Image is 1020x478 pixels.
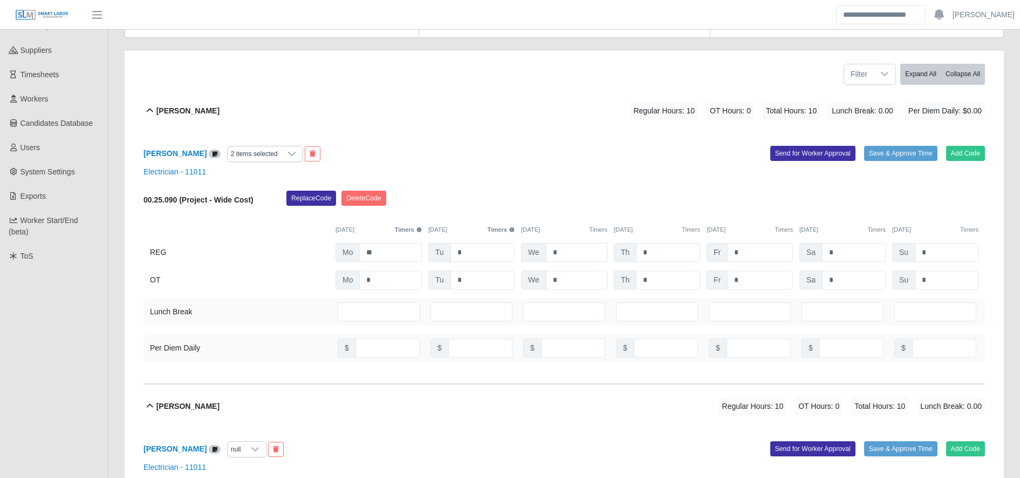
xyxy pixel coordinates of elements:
div: [DATE] [336,225,422,234]
button: Timers [488,225,515,234]
span: Tu [428,243,451,262]
span: Suppliers [20,46,52,55]
span: Sa [799,271,823,290]
span: ToS [20,252,33,260]
button: Timers [960,225,978,234]
button: Collapse All [941,64,985,85]
span: Filter [844,64,874,84]
span: Worker Start/End (beta) [9,216,78,236]
span: Th [614,243,636,262]
button: Timers [589,225,607,234]
span: Total Hours: 10 [851,398,908,415]
div: 2 items selected [228,146,281,161]
button: End Worker & Remove from the Timesheet [268,442,284,457]
b: [PERSON_NAME] [156,401,220,412]
button: Timers [867,225,886,234]
span: Lunch Break: 0.00 [829,102,896,120]
span: Total Hours: 10 [763,102,820,120]
span: Su [892,271,915,290]
div: Lunch Break [150,306,193,318]
a: View/Edit Notes [209,445,221,453]
button: Save & Approve Time [864,441,937,456]
div: bulk actions [900,64,985,85]
div: REG [150,243,329,262]
span: Fr [707,243,728,262]
button: Timers [775,225,793,234]
a: View/Edit Notes [209,149,221,158]
span: OT Hours: 0 [795,398,843,415]
span: We [521,243,546,262]
span: $ [616,339,634,358]
span: $ [709,339,727,358]
button: Expand All [900,64,941,85]
span: Candidates Database [20,119,93,127]
b: [PERSON_NAME] [156,105,220,117]
span: Th [614,271,636,290]
input: Search [836,5,926,24]
img: SLM Logo [15,9,69,21]
div: [DATE] [428,225,515,234]
span: $ [894,339,913,358]
span: Per Diem Daily: $0.00 [905,102,985,120]
span: $ [523,339,542,358]
span: Su [892,243,915,262]
span: OT Hours: 0 [707,102,754,120]
div: [DATE] [799,225,886,234]
span: Lunch Break: 0.00 [917,398,985,415]
div: OT [150,271,329,290]
span: Regular Hours: 10 [630,102,698,120]
div: [DATE] [614,225,700,234]
div: null [228,442,244,457]
span: Sa [799,243,823,262]
span: Workers [20,95,49,103]
div: [DATE] [707,225,793,234]
div: [DATE] [521,225,607,234]
span: Tu [428,271,451,290]
button: ReplaceCode [286,191,336,206]
a: [PERSON_NAME] [143,149,207,158]
a: Electrician - 11011 [143,463,206,472]
span: Timesheets [20,70,59,79]
button: DeleteCode [341,191,386,206]
b: 00.25.090 (Project - Wide Cost) [143,196,254,204]
button: Add Code [946,441,985,456]
span: Fr [707,271,728,290]
button: Timers [395,225,422,234]
button: Add Code [946,146,985,161]
div: [DATE] [892,225,978,234]
a: [PERSON_NAME] [143,445,207,453]
span: Users [20,143,40,152]
span: Mo [336,243,360,262]
a: [PERSON_NAME] [953,9,1015,21]
button: [PERSON_NAME] Regular Hours: 10 OT Hours: 0 Total Hours: 10 Lunch Break: 0.00 [143,385,985,428]
span: $ [802,339,820,358]
span: System Settings [20,167,75,176]
a: Electrician - 11011 [143,167,206,176]
div: Per Diem Daily [150,342,200,354]
button: [PERSON_NAME] Regular Hours: 10 OT Hours: 0 Total Hours: 10 Lunch Break: 0.00Per Diem Daily: $0.00 [143,89,985,133]
button: Save & Approve Time [864,146,937,161]
span: Mo [336,271,360,290]
button: End Worker & Remove from the Timesheet [305,146,320,161]
button: Timers [682,225,700,234]
button: Send for Worker Approval [770,146,855,161]
button: Send for Worker Approval [770,441,855,456]
span: We [521,271,546,290]
span: $ [338,339,356,358]
span: Regular Hours: 10 [719,398,787,415]
span: Exports [20,192,46,200]
span: $ [430,339,449,358]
